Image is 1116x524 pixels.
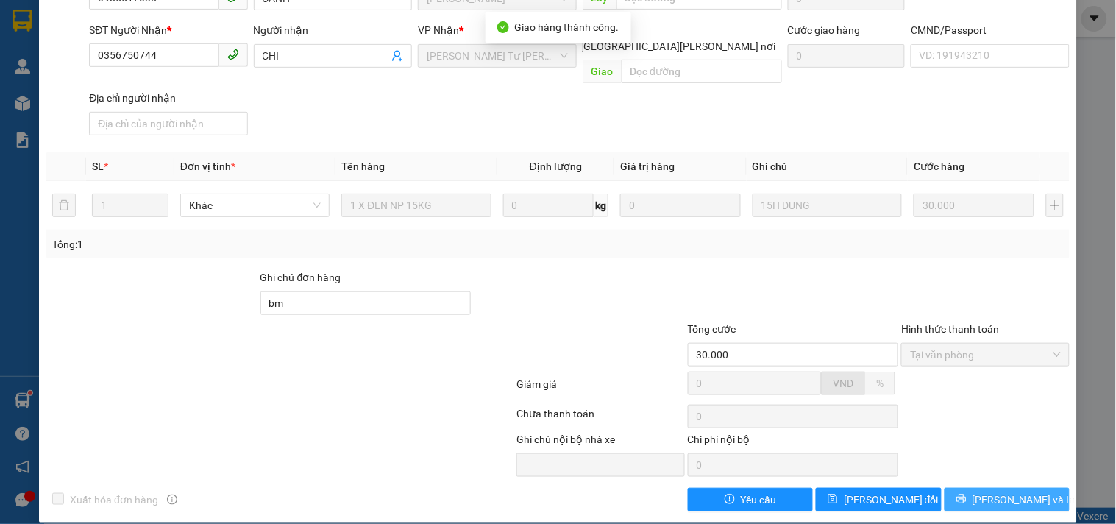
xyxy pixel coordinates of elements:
span: exclamation-circle [725,494,735,506]
label: Hình thức thanh toán [901,323,999,335]
input: Địa chỉ của người nhận [89,112,247,135]
input: Ghi chú đơn hàng [260,291,472,315]
th: Ghi chú [747,152,908,181]
span: Tên hàng [341,160,385,172]
button: save[PERSON_NAME] đổi [816,488,941,511]
span: Đơn vị tính [180,160,235,172]
div: Tổng: 1 [52,236,432,252]
label: Ghi chú đơn hàng [260,272,341,283]
span: % [876,378,884,389]
span: Cước hàng [914,160,964,172]
span: VP Nhận [418,24,459,36]
span: Tại văn phòng [910,344,1060,366]
span: user-add [391,50,403,62]
span: Khác [189,194,321,216]
span: kg [594,194,608,217]
div: CMND/Passport [911,22,1069,38]
span: [PERSON_NAME] và In [973,492,1076,508]
div: Ghi chú nội bộ nhà xe [516,431,684,453]
span: Yêu cầu [741,492,777,508]
div: Người nhận [254,22,412,38]
span: printer [956,494,967,506]
span: save [828,494,838,506]
input: VD: Bàn, Ghế [341,194,491,217]
div: Giảm giá [515,376,686,402]
span: Giao hàng thành công. [515,21,619,33]
span: SL [92,160,104,172]
span: VND [833,378,853,389]
input: Cước giao hàng [788,44,906,68]
span: info-circle [167,495,177,505]
button: delete [52,194,76,217]
span: Định lượng [530,160,582,172]
span: Tổng cước [688,323,736,335]
input: 0 [620,194,741,217]
button: exclamation-circleYêu cầu [688,488,813,511]
span: [GEOGRAPHIC_DATA][PERSON_NAME] nơi [575,38,782,54]
span: Xuất hóa đơn hàng [64,492,164,508]
span: phone [227,49,239,60]
input: Ghi Chú [753,194,902,217]
button: printer[PERSON_NAME] và In [945,488,1070,511]
span: [PERSON_NAME] đổi [844,492,939,508]
div: Địa chỉ người nhận [89,90,247,106]
div: SĐT Người Nhận [89,22,247,38]
span: Ngã Tư Huyện [427,45,567,67]
div: Chi phí nội bộ [688,431,899,453]
div: Chưa thanh toán [515,406,686,431]
input: 0 [914,194,1034,217]
button: plus [1046,194,1064,217]
span: check-circle [497,21,509,33]
label: Cước giao hàng [788,24,861,36]
span: Giao [583,60,622,83]
span: Giá trị hàng [620,160,675,172]
input: Dọc đường [622,60,782,83]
